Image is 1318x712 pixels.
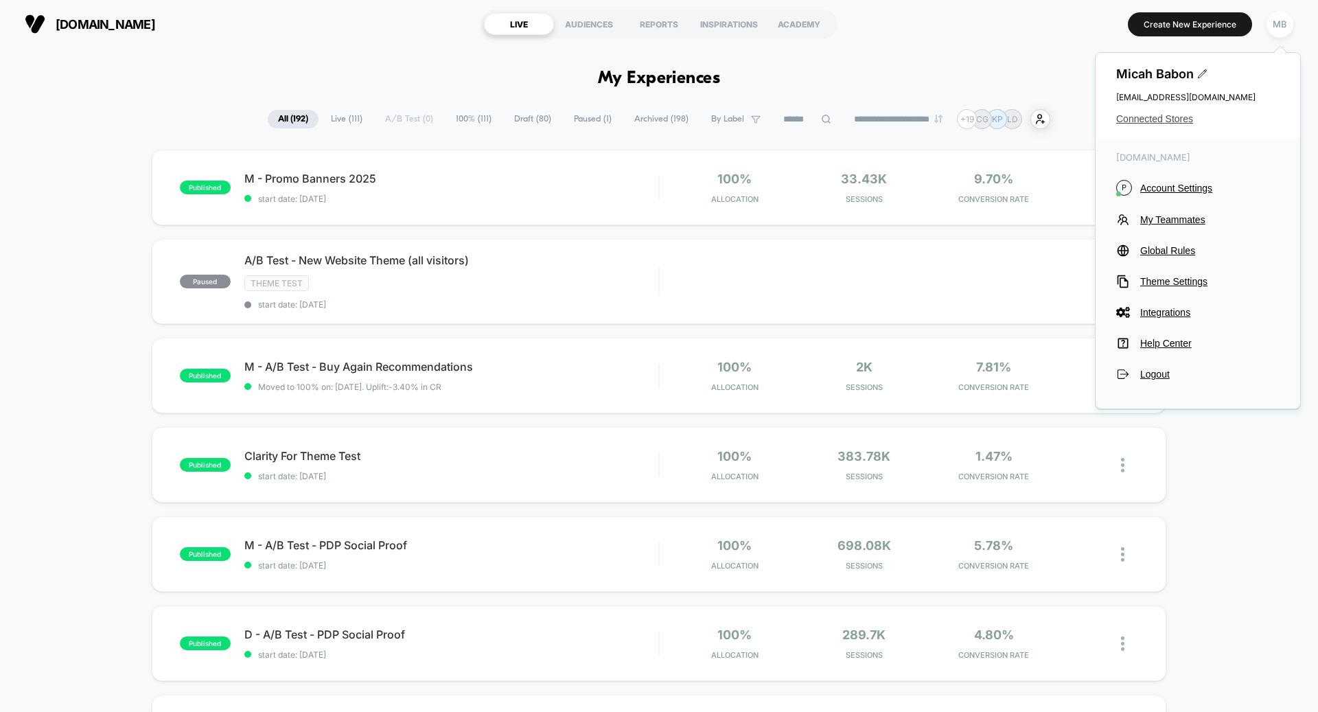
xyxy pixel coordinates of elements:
button: [DOMAIN_NAME] [21,13,159,35]
button: Integrations [1116,306,1280,319]
span: Clarity For Theme Test [244,449,658,463]
span: published [180,181,231,194]
span: 5.78% [974,538,1013,553]
span: Micah Babon [1116,67,1280,81]
span: start date: [DATE] [244,560,658,571]
span: published [180,547,231,561]
span: Allocation [711,472,759,481]
span: M - A/B Test - PDP Social Proof [244,538,658,552]
span: M - Promo Banners 2025 [244,172,658,185]
span: published [180,636,231,650]
span: Moved to 100% on: [DATE] . Uplift: -3.40% in CR [258,382,441,392]
span: Allocation [711,382,759,392]
i: P [1116,180,1132,196]
span: Account Settings [1140,183,1280,194]
h1: My Experiences [598,69,721,89]
span: M - A/B Test - Buy Again Recommendations [244,360,658,374]
p: LD [1007,114,1018,124]
img: Visually logo [25,14,45,34]
span: CONVERSION RATE [932,382,1055,392]
span: Live ( 111 ) [321,110,373,128]
button: My Teammates [1116,213,1280,227]
button: MB [1262,10,1297,38]
span: By Label [711,114,744,124]
span: Paused ( 1 ) [564,110,622,128]
span: start date: [DATE] [244,194,658,204]
p: KP [992,114,1003,124]
img: close [1121,547,1124,562]
div: INSPIRATIONS [694,13,764,35]
span: start date: [DATE] [244,299,658,310]
span: 9.70% [974,172,1013,186]
img: end [934,115,943,123]
span: Theme Settings [1140,276,1280,287]
span: CONVERSION RATE [932,650,1055,660]
span: 100% [717,172,752,186]
span: Allocation [711,194,759,204]
span: published [180,458,231,472]
span: 100% [717,449,752,463]
button: Connected Stores [1116,113,1280,124]
div: REPORTS [624,13,694,35]
span: 1.47% [975,449,1013,463]
span: [DOMAIN_NAME] [1116,152,1280,163]
span: [EMAIL_ADDRESS][DOMAIN_NAME] [1116,92,1280,102]
span: A/B Test - New Website Theme (all visitors) [244,253,658,267]
span: 383.78k [837,449,890,463]
span: Global Rules [1140,245,1280,256]
span: Sessions [803,561,926,571]
span: Draft ( 80 ) [504,110,562,128]
p: CG [976,114,988,124]
button: Create New Experience [1128,12,1252,36]
span: 100% [717,628,752,642]
span: My Teammates [1140,214,1280,225]
span: D - A/B Test - PDP Social Proof [244,628,658,641]
span: 100% [717,538,752,553]
button: PAccount Settings [1116,180,1280,196]
span: Allocation [711,650,759,660]
span: Sessions [803,650,926,660]
span: All ( 192 ) [268,110,319,128]
img: close [1121,636,1124,651]
span: 100% ( 111 ) [446,110,502,128]
span: 100% [717,360,752,374]
span: 33.43k [841,172,887,186]
div: LIVE [484,13,554,35]
span: Sessions [803,472,926,481]
span: 7.81% [976,360,1011,374]
span: Allocation [711,561,759,571]
span: CONVERSION RATE [932,561,1055,571]
div: ACADEMY [764,13,834,35]
img: close [1121,458,1124,472]
span: 698.08k [837,538,891,553]
span: 4.80% [974,628,1014,642]
button: Help Center [1116,336,1280,350]
span: Sessions [803,382,926,392]
span: Logout [1140,369,1280,380]
span: Integrations [1140,307,1280,318]
span: published [180,369,231,382]
span: Help Center [1140,338,1280,349]
span: Archived ( 198 ) [624,110,699,128]
span: 289.7k [842,628,886,642]
div: MB [1267,11,1293,38]
div: + 19 [957,109,977,129]
span: start date: [DATE] [244,650,658,660]
div: AUDIENCES [554,13,624,35]
span: CONVERSION RATE [932,472,1055,481]
span: Theme Test [244,275,309,291]
button: Logout [1116,367,1280,381]
span: paused [180,275,231,288]
span: Sessions [803,194,926,204]
span: [DOMAIN_NAME] [56,17,155,32]
span: CONVERSION RATE [932,194,1055,204]
span: 2k [856,360,872,374]
button: Global Rules [1116,244,1280,257]
span: start date: [DATE] [244,471,658,481]
button: Theme Settings [1116,275,1280,288]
